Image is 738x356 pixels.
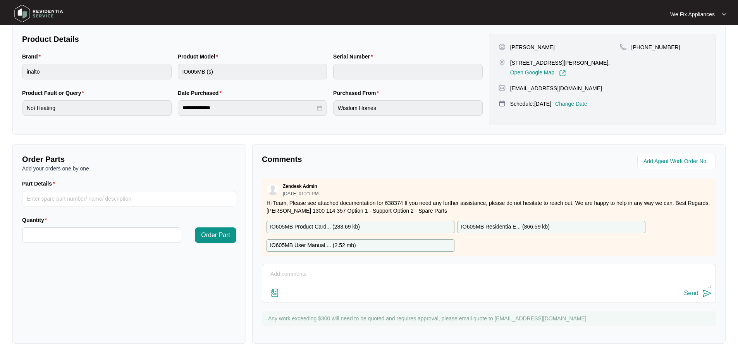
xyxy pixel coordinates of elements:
[510,100,551,108] p: Schedule: [DATE]
[270,223,360,231] p: IO605MB Product Card... ( 283.69 kb )
[267,199,711,215] p: Hi Team, Please see attached documentation for 638374 If you need any further assistance, please ...
[22,228,181,242] input: Quantity
[195,227,236,243] button: Order Part
[178,64,327,79] input: Product Model
[270,241,356,250] p: IO605MB User Manual.... ( 2.52 mb )
[22,154,236,165] p: Order Parts
[22,53,44,60] label: Brand
[499,43,506,50] img: user-pin
[670,10,715,18] p: We Fix Appliances
[182,104,316,112] input: Date Purchased
[702,289,712,298] img: send-icon.svg
[22,165,236,172] p: Add your orders one by one
[333,100,483,116] input: Purchased From
[499,84,506,91] img: map-pin
[262,154,483,165] p: Comments
[12,2,66,25] img: residentia service logo
[684,290,698,297] div: Send
[270,288,279,298] img: file-attachment-doc.svg
[722,12,726,16] img: dropdown arrow
[461,223,550,231] p: IO605MB Residentia E... ( 866.59 kb )
[499,59,506,66] img: map-pin
[510,84,602,92] p: [EMAIL_ADDRESS][DOMAIN_NAME]
[22,180,58,187] label: Part Details
[684,288,712,299] button: Send
[555,100,587,108] p: Change Date
[22,100,172,116] input: Product Fault or Query
[283,183,317,189] p: Zendesk Admin
[499,100,506,107] img: map-pin
[333,89,382,97] label: Purchased From
[267,184,279,195] img: user.svg
[22,216,50,224] label: Quantity
[643,157,711,166] input: Add Agent Work Order No.
[22,64,172,79] input: Brand
[178,89,225,97] label: Date Purchased
[201,230,230,240] span: Order Part
[22,34,483,45] p: Product Details
[22,89,87,97] label: Product Fault or Query
[268,315,712,322] p: Any work exceeding $300 will need to be quoted and requires approval, please email quote to [EMAI...
[178,53,222,60] label: Product Model
[510,43,555,51] p: [PERSON_NAME]
[333,53,376,60] label: Serial Number
[631,43,680,51] p: [PHONE_NUMBER]
[510,70,566,77] a: Open Google Map
[333,64,483,79] input: Serial Number
[283,191,318,196] p: [DATE] 01:21 PM
[620,43,627,50] img: map-pin
[559,70,566,77] img: Link-External
[22,191,236,206] input: Part Details
[510,59,610,67] p: [STREET_ADDRESS][PERSON_NAME],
